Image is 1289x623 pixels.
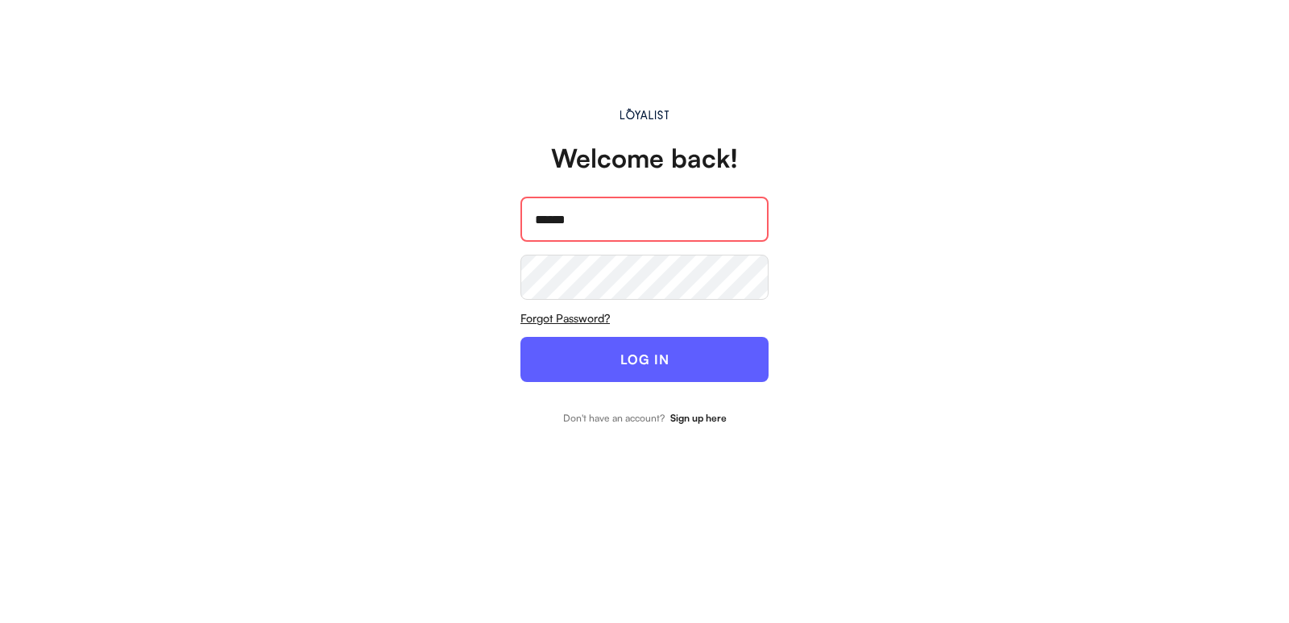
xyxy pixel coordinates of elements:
[670,412,727,424] strong: Sign up here
[617,108,673,119] img: Main.svg
[551,145,738,171] div: Welcome back!
[563,413,665,423] div: Don't have an account?
[520,311,610,325] u: Forgot Password?
[520,337,769,382] button: LOG IN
